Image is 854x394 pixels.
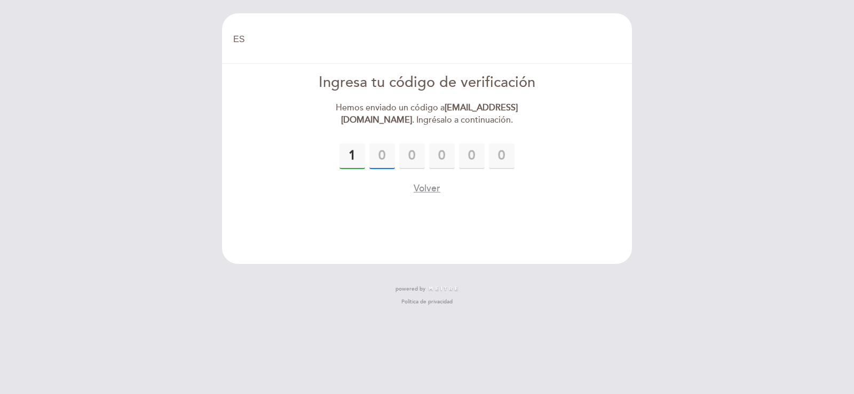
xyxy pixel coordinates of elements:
[428,286,458,292] img: MEITRE
[401,298,453,305] a: Política de privacidad
[305,102,550,126] div: Hemos enviado un código a . Ingrésalo a continuación.
[339,143,365,169] input: 0
[305,73,550,93] div: Ingresa tu código de verificación
[369,143,395,169] input: 0
[489,143,515,169] input: 0
[396,285,458,293] a: powered by
[459,143,485,169] input: 0
[429,143,455,169] input: 0
[396,285,425,293] span: powered by
[414,182,440,195] button: Volver
[399,143,425,169] input: 0
[341,102,518,125] strong: [EMAIL_ADDRESS][DOMAIN_NAME]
